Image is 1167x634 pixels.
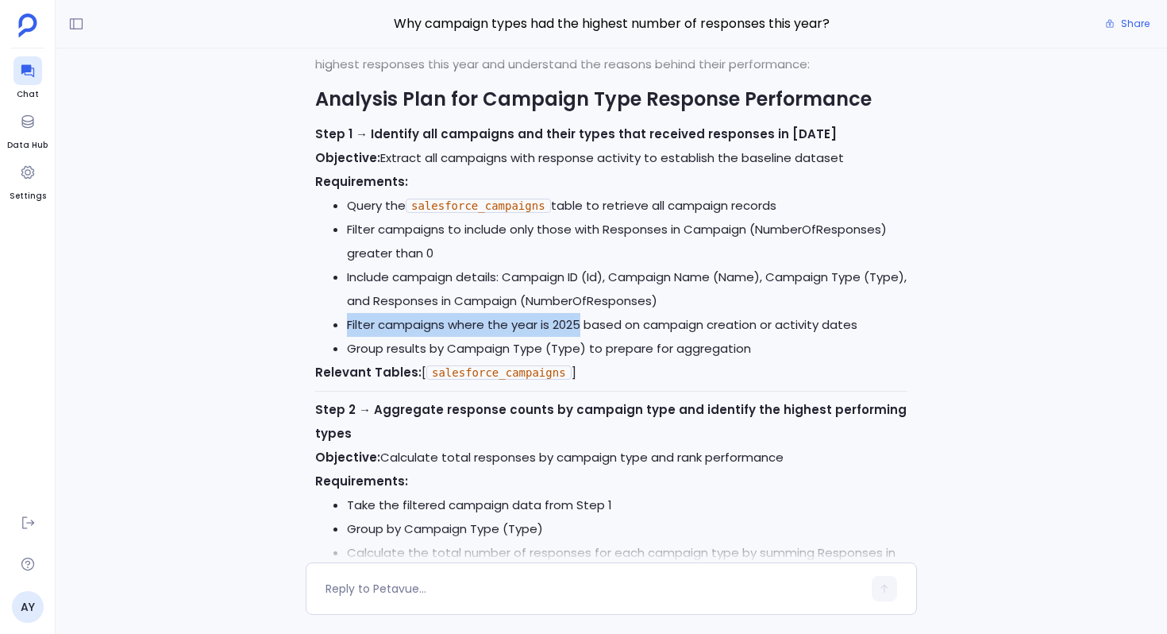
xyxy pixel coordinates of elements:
[13,56,42,101] a: Chat
[18,14,37,37] img: petavue logo
[315,146,907,170] p: Extract all campaigns with response activity to establish the baseline dataset
[7,107,48,152] a: Data Hub
[426,365,572,380] code: salesforce_campaigns
[306,14,917,34] span: Why campaign types had the highest number of responses this year?
[7,139,48,152] span: Data Hub
[13,88,42,101] span: Chat
[10,190,46,203] span: Settings
[347,493,907,517] li: Take the filtered campaign data from Step 1
[347,265,907,313] li: Include campaign details: Campaign ID (Id), Campaign Name (Name), Campaign Type (Type), and Respo...
[347,194,907,218] li: Query the table to retrieve all campaign records
[347,313,907,337] li: Filter campaigns where the year is 2025 based on campaign creation or activity dates
[315,173,408,190] strong: Requirements:
[315,446,907,470] p: Calculate total responses by campaign type and rank performance
[1096,13,1159,35] button: Share
[347,517,907,541] li: Group by Campaign Type (Type)
[315,473,408,489] strong: Requirements:
[347,337,907,361] li: Group results by Campaign Type (Type) to prepare for aggregation
[315,149,380,166] strong: Objective:
[315,449,380,466] strong: Objective:
[347,218,907,265] li: Filter campaigns to include only those with Responses in Campaign (NumberOfResponses) greater than 0
[406,199,551,213] code: salesforce_campaigns
[315,361,907,385] p: [ ]
[12,591,44,623] a: AY
[315,126,837,142] strong: Step 1 → Identify all campaigns and their types that received responses in [DATE]
[1121,17,1150,30] span: Share
[315,401,907,442] strong: Step 2 → Aggregate response counts by campaign type and identify the highest performing types
[315,86,907,113] h2: Analysis Plan for Campaign Type Response Performance
[10,158,46,203] a: Settings
[315,364,422,381] strong: Relevant Tables:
